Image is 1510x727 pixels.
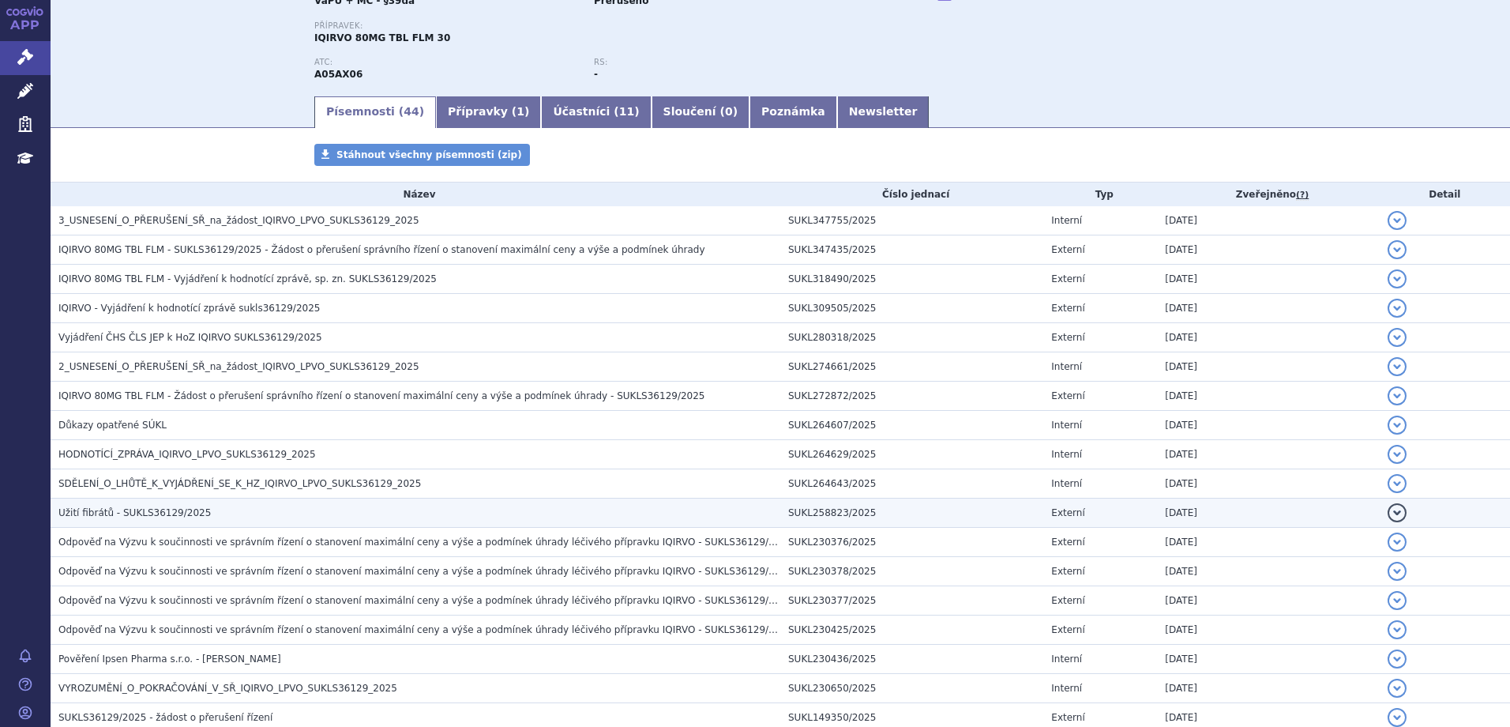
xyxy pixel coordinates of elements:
button: detail [1388,620,1407,639]
span: Externí [1051,537,1084,548]
td: [DATE] [1157,440,1379,469]
span: IQIRVO 80MG TBL FLM - Žádost o přerušení správního řízení o stanovení maximální ceny a výše a pod... [58,390,705,401]
span: Odpověď na Výzvu k součinnosti ve správním řízení o stanovení maximální ceny a výše a podmínek úh... [58,566,793,577]
td: SUKL347755/2025 [780,206,1043,235]
span: SDĚLENÍ_O_LHŮTĚ_K_VYJÁDŘENÍ_SE_K_HZ_IQIRVO_LPVO_SUKLS36129_2025 [58,478,421,489]
td: SUKL264607/2025 [780,411,1043,440]
span: Odpověď na Výzvu k součinnosti ve správním řízení o stanovení maximální ceny a výše a podmínek úh... [58,595,793,606]
span: Externí [1051,390,1084,401]
span: 3_USNESENÍ_O_PŘERUŠENÍ_SŘ_na_žádost_IQIRVO_LPVO_SUKLS36129_2025 [58,215,419,226]
th: Zveřejněno [1157,183,1379,206]
span: IQIRVO 80MG TBL FLM - Vyjádření k hodnotící zprávě, sp. zn. SUKLS36129/2025 [58,273,437,284]
a: Písemnosti (44) [314,96,436,128]
span: Externí [1051,244,1084,255]
td: SUKL258823/2025 [780,499,1043,528]
span: Externí [1051,507,1084,518]
a: Sloučení (0) [652,96,749,128]
td: SUKL230377/2025 [780,586,1043,616]
button: detail [1388,328,1407,347]
span: HODNOTÍCÍ_ZPRÁVA_IQIRVO_LPVO_SUKLS36129_2025 [58,449,316,460]
td: [DATE] [1157,294,1379,323]
span: Interní [1051,654,1082,665]
span: Interní [1051,420,1082,431]
span: Pověření Ipsen Pharma s.r.o. - Jan Strnad [58,654,281,665]
span: 2_USNESENÍ_O_PŘERUŠENÍ_SŘ_na_žádost_IQIRVO_LPVO_SUKLS36129_2025 [58,361,419,372]
button: detail [1388,211,1407,230]
span: Externí [1051,273,1084,284]
td: [DATE] [1157,323,1379,352]
button: detail [1388,562,1407,581]
span: Interní [1051,449,1082,460]
button: detail [1388,445,1407,464]
p: ATC: [314,58,578,67]
span: Externí [1051,332,1084,343]
td: SUKL264643/2025 [780,469,1043,499]
td: SUKL272872/2025 [780,382,1043,411]
button: detail [1388,503,1407,522]
button: detail [1388,240,1407,259]
td: [DATE] [1157,265,1379,294]
th: Detail [1380,183,1510,206]
td: SUKL280318/2025 [780,323,1043,352]
span: 1 [516,105,524,118]
td: [DATE] [1157,469,1379,499]
td: [DATE] [1157,645,1379,674]
th: Číslo jednací [780,183,1043,206]
span: Interní [1051,683,1082,694]
td: [DATE] [1157,616,1379,645]
span: Důkazy opatřené SÚKL [58,420,167,431]
span: Interní [1051,215,1082,226]
td: SUKL230376/2025 [780,528,1043,557]
td: SUKL309505/2025 [780,294,1043,323]
button: detail [1388,474,1407,493]
button: detail [1388,679,1407,698]
button: detail [1388,269,1407,288]
span: Externí [1051,624,1084,635]
td: SUKL230378/2025 [780,557,1043,586]
button: detail [1388,650,1407,669]
span: Externí [1051,712,1084,723]
td: [DATE] [1157,235,1379,265]
th: Typ [1043,183,1157,206]
strong: ELAFIBRANOR [314,69,362,80]
span: Užití fibrátů - SUKLS36129/2025 [58,507,211,518]
td: [DATE] [1157,411,1379,440]
td: SUKL230650/2025 [780,674,1043,703]
abbr: (?) [1296,190,1309,201]
p: RS: [594,58,858,67]
a: Účastníci (11) [541,96,651,128]
span: Vyjádření ČHS ČLS JEP k HoZ IQIRVO SUKLS36129/2025 [58,332,322,343]
button: detail [1388,386,1407,405]
span: Interní [1051,478,1082,489]
span: IQIRVO 80MG TBL FLM 30 [314,32,450,43]
span: Odpověď na Výzvu k součinnosti ve správním řízení o stanovení maximální ceny a výše a podmínek úh... [58,537,793,548]
strong: - [594,69,598,80]
td: [DATE] [1157,528,1379,557]
td: [DATE] [1157,557,1379,586]
button: detail [1388,299,1407,318]
td: [DATE] [1157,586,1379,616]
a: Stáhnout všechny písemnosti (zip) [314,144,530,166]
td: [DATE] [1157,499,1379,528]
td: SUKL274661/2025 [780,352,1043,382]
span: VYROZUMĚNÍ_O_POKRAČOVÁNÍ_V_SŘ_IQIRVO_LPVO_SUKLS36129_2025 [58,683,397,694]
td: SUKL264629/2025 [780,440,1043,469]
span: Odpověď na Výzvu k součinnosti ve správním řízení o stanovení maximální ceny a výše a podmínek úh... [58,624,907,635]
td: [DATE] [1157,352,1379,382]
button: detail [1388,533,1407,552]
span: Externí [1051,566,1084,577]
span: IQIRVO - Vyjádření k hodnotící zprávě sukls36129/2025 [58,303,320,314]
span: 44 [404,105,419,118]
span: 11 [619,105,634,118]
button: detail [1388,357,1407,376]
td: SUKL318490/2025 [780,265,1043,294]
span: Externí [1051,303,1084,314]
button: detail [1388,591,1407,610]
button: detail [1388,416,1407,435]
span: Externí [1051,595,1084,606]
span: Interní [1051,361,1082,372]
span: SUKLS36129/2025 - žádost o přerušení řízení [58,712,272,723]
td: SUKL230436/2025 [780,645,1043,674]
td: SUKL230425/2025 [780,616,1043,645]
span: IQIRVO 80MG TBL FLM - SUKLS36129/2025 - Žádost o přerušení správního řízení o stanovení maximální... [58,244,705,255]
